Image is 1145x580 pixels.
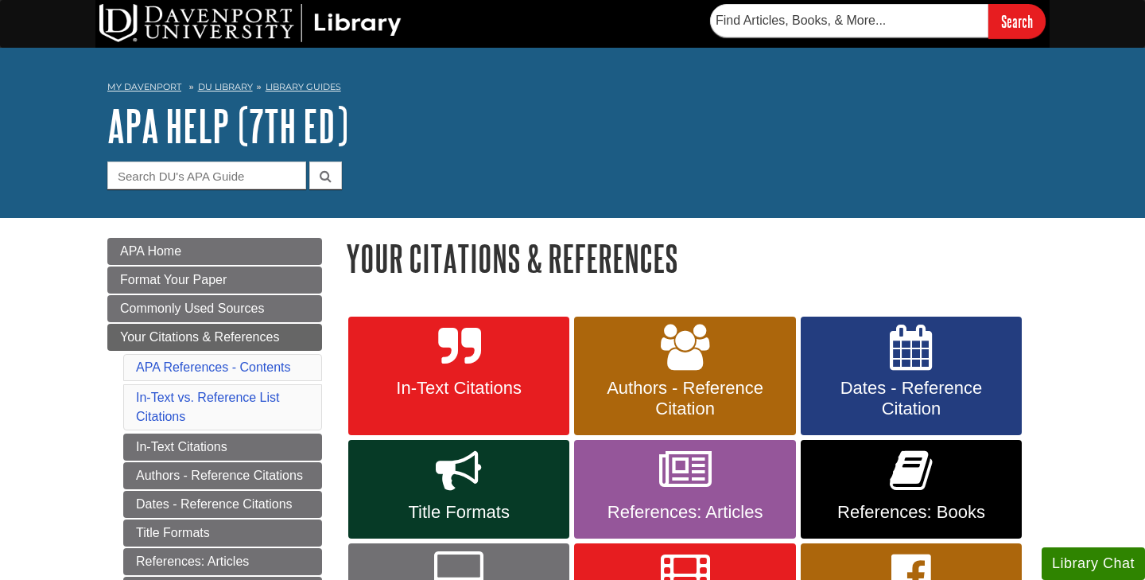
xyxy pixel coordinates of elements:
[266,81,341,92] a: Library Guides
[123,520,322,547] a: Title Formats
[801,317,1022,436] a: Dates - Reference Citation
[107,295,322,322] a: Commonly Used Sources
[348,317,569,436] a: In-Text Citations
[710,4,988,37] input: Find Articles, Books, & More...
[136,391,280,423] a: In-Text vs. Reference List Citations
[346,238,1038,278] h1: Your Citations & References
[574,317,795,436] a: Authors - Reference Citation
[136,360,290,374] a: APA References - Contents
[120,330,279,344] span: Your Citations & References
[1042,547,1145,580] button: Library Chat
[348,440,569,539] a: Title Formats
[988,4,1046,38] input: Search
[107,267,322,294] a: Format Your Paper
[574,440,795,539] a: References: Articles
[107,162,306,189] input: Search DU's APA Guide
[120,302,264,315] span: Commonly Used Sources
[123,548,322,575] a: References: Articles
[586,502,783,523] span: References: Articles
[123,462,322,489] a: Authors - Reference Citations
[123,491,322,518] a: Dates - Reference Citations
[360,378,557,399] span: In-Text Citations
[123,434,322,461] a: In-Text Citations
[107,76,1038,102] nav: breadcrumb
[586,378,783,419] span: Authors - Reference Citation
[120,273,227,286] span: Format Your Paper
[107,238,322,265] a: APA Home
[710,4,1046,38] form: Searches DU Library's articles, books, and more
[813,378,1010,419] span: Dates - Reference Citation
[813,502,1010,523] span: References: Books
[360,502,557,523] span: Title Formats
[99,4,402,42] img: DU Library
[107,324,322,351] a: Your Citations & References
[120,244,181,258] span: APA Home
[107,80,181,94] a: My Davenport
[198,81,253,92] a: DU Library
[801,440,1022,539] a: References: Books
[107,101,348,150] a: APA Help (7th Ed)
